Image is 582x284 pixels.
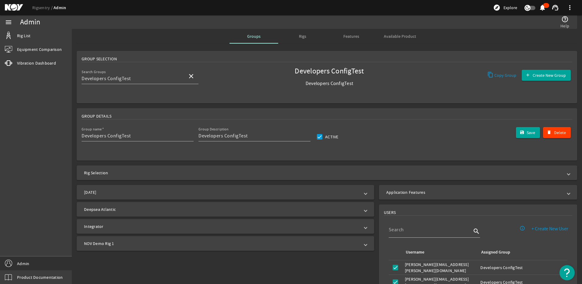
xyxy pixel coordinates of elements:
[77,219,374,234] mat-expansion-panel-header: Integrator
[531,226,568,232] span: + Create New User
[84,223,359,229] mat-panel-title: Integrator
[406,249,424,256] div: Username
[82,113,111,119] span: Group Details
[32,5,54,10] a: Rigsentry
[405,261,476,274] div: [PERSON_NAME][EMAIL_ADDRESS][PERSON_NAME][DOMAIN_NAME]
[343,34,359,38] span: Features
[247,34,261,38] span: Groups
[386,189,563,195] mat-panel-title: Application Features
[77,202,374,217] mat-expansion-panel-header: Deepsea Atlantic
[543,127,571,138] button: Delete
[17,60,56,66] span: Vibration Dashboard
[82,56,117,62] span: Group Selection
[405,249,473,256] div: Username
[554,130,566,136] span: Delete
[485,70,519,81] button: Copy Group
[82,70,106,74] mat-label: Search Groups
[491,3,520,12] button: Explore
[54,5,66,11] a: Admin
[188,73,195,80] mat-icon: close
[379,185,577,200] mat-expansion-panel-header: Application Features
[82,127,102,132] mat-label: Group name
[82,75,183,82] input: Search
[480,264,565,271] div: Developers ConfigTest
[77,236,374,251] mat-expansion-panel-header: NOV Demo Rig 1
[473,228,480,235] i: search
[271,80,388,87] span: Developers ConfigTest
[481,249,510,256] div: Assigned Group
[20,19,40,25] div: Admin
[520,225,525,231] mat-icon: info_outline
[561,16,569,23] mat-icon: help_outline
[299,34,306,38] span: Rigs
[539,4,546,11] mat-icon: notifications
[384,209,396,215] span: USERS
[17,261,29,267] span: Admin
[271,68,388,74] span: Developers ConfigTest
[563,0,577,15] button: more_vert
[516,127,540,138] button: Save
[493,4,500,11] mat-icon: explore
[5,59,12,67] mat-icon: vibration
[503,5,517,11] span: Explore
[560,23,569,29] span: Help
[84,206,359,212] mat-panel-title: Deepsea Atlantic
[559,265,575,280] button: Open Resource Center
[5,19,12,26] mat-icon: menu
[84,189,359,195] mat-panel-title: [DATE]
[384,34,416,38] span: Available Product
[17,46,62,52] span: Equipment Comparison
[552,4,559,11] mat-icon: support_agent
[77,165,577,180] mat-expansion-panel-header: Rig Selection
[17,33,30,39] span: Rig List
[17,274,63,280] span: Product Documentation
[389,226,472,233] input: Search
[324,134,338,140] label: Active
[84,170,563,176] mat-panel-title: Rig Selection
[527,130,535,136] span: Save
[527,223,573,234] button: + Create New User
[533,72,566,78] span: Create New Group
[198,127,229,132] mat-label: Group Description
[494,72,516,78] span: Copy Group
[84,240,359,247] mat-panel-title: NOV Demo Rig 1
[77,185,374,200] mat-expansion-panel-header: [DATE]
[522,70,571,81] button: Create New Group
